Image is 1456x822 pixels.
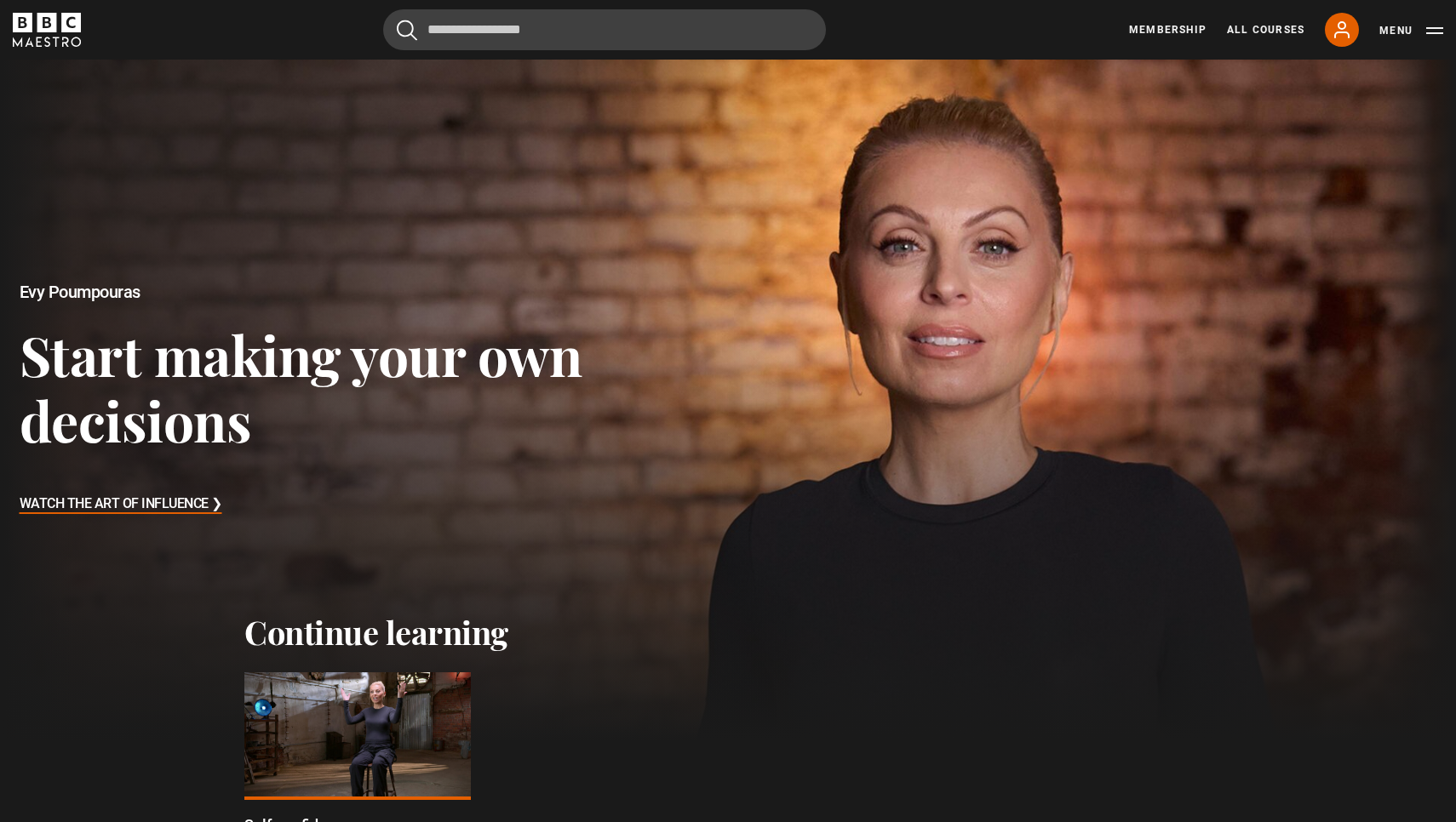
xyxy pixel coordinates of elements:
button: Submit the search query [397,20,417,41]
a: All Courses [1227,22,1304,37]
h3: Watch The Art of Influence ❯ [20,492,222,517]
h2: Continue learning [244,613,1212,652]
h3: Start making your own decisions [20,322,583,454]
svg: BBC Maestro [13,13,81,47]
button: Toggle navigation [1379,22,1443,39]
h2: Evy Poumpouras [20,283,583,302]
a: Membership [1129,22,1207,37]
input: Search [383,9,826,50]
